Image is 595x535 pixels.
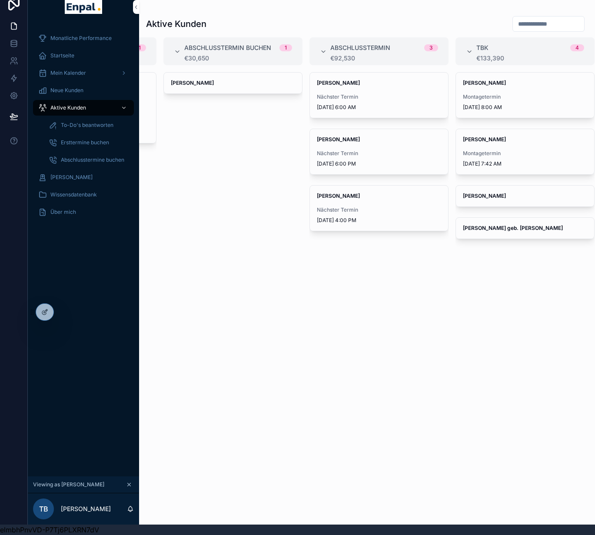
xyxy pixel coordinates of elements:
a: [PERSON_NAME] [33,169,134,185]
span: TBK [476,43,489,52]
span: Abschlusstermine buchen [61,156,124,163]
div: 4 [575,44,579,51]
strong: [PERSON_NAME] [171,80,214,86]
a: [PERSON_NAME]Nächster Termin[DATE] 6:00 PM [309,129,449,175]
span: Nächster Termin [317,150,441,157]
a: [PERSON_NAME] [455,185,595,207]
div: €30,650 [184,55,292,62]
a: Monatliche Performance [33,30,134,46]
a: [PERSON_NAME] geb. [PERSON_NAME] [455,217,595,239]
a: Startseite [33,48,134,63]
span: [DATE] 6:00 AM [317,104,441,111]
strong: [PERSON_NAME] [463,80,506,86]
a: To-Do's beantworten [43,117,134,133]
span: TB [39,504,48,514]
strong: [PERSON_NAME] [463,193,506,199]
div: €92,530 [330,55,438,62]
span: Nächster Termin [317,93,441,100]
span: [DATE] 8:00 AM [463,104,587,111]
span: [DATE] 6:00 PM [317,160,441,167]
a: [PERSON_NAME]Nächster Termin[DATE] 6:00 AM [309,72,449,118]
div: scrollable content [28,24,139,231]
span: Nächster Termin [317,206,441,213]
span: Viewing as [PERSON_NAME] [33,481,104,488]
a: Wissensdatenbank [33,187,134,203]
strong: [PERSON_NAME] [317,136,360,143]
span: [PERSON_NAME] [50,174,93,181]
span: [DATE] 4:00 PM [317,217,441,224]
strong: [PERSON_NAME] [317,193,360,199]
div: 1 [139,44,141,51]
a: Über mich [33,204,134,220]
span: Startseite [50,52,74,59]
div: 3 [429,44,433,51]
span: Wissensdatenbank [50,191,97,198]
span: Monatliche Performance [50,35,112,42]
span: Über mich [50,209,76,216]
span: Montagetermin [463,150,587,157]
a: [PERSON_NAME] [163,72,302,94]
strong: [PERSON_NAME] geb. [PERSON_NAME] [463,225,563,231]
a: [PERSON_NAME]Montagetermin[DATE] 8:00 AM [455,72,595,118]
p: [PERSON_NAME] [61,505,111,513]
span: To-Do's beantworten [61,122,113,129]
span: Abschlusstermin buchen [184,43,271,52]
a: Mein Kalender [33,65,134,81]
div: 1 [285,44,287,51]
span: Mein Kalender [50,70,86,76]
span: [DATE] 7:42 AM [463,160,587,167]
a: [PERSON_NAME]Montagetermin[DATE] 7:42 AM [455,129,595,175]
span: Neue Kunden [50,87,83,94]
span: Aktive Kunden [50,104,86,111]
a: Aktive Kunden [33,100,134,116]
span: Abschlusstermin [330,43,390,52]
strong: [PERSON_NAME] [317,80,360,86]
span: Montagetermin [463,93,587,100]
strong: [PERSON_NAME] [463,136,506,143]
div: €133,390 [476,55,584,62]
a: Abschlusstermine buchen [43,152,134,168]
span: Ersttermine buchen [61,139,109,146]
a: Neue Kunden [33,83,134,98]
h1: Aktive Kunden [146,18,206,30]
a: [PERSON_NAME]Nächster Termin[DATE] 4:00 PM [309,185,449,231]
a: Ersttermine buchen [43,135,134,150]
